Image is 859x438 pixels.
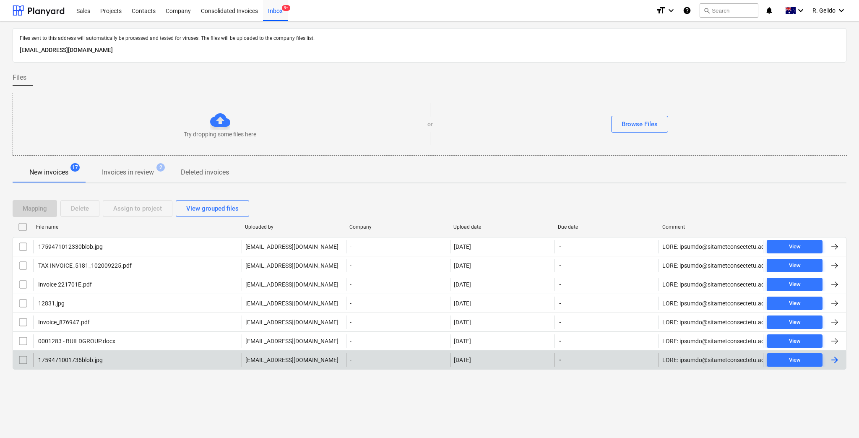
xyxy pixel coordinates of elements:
i: Knowledge base [683,5,691,16]
button: View [767,315,823,329]
div: - [346,297,450,310]
button: View [767,278,823,291]
span: search [703,7,710,14]
span: - [558,356,562,364]
span: Files [13,73,26,83]
p: [EMAIL_ADDRESS][DOMAIN_NAME] [20,45,839,55]
p: [EMAIL_ADDRESS][DOMAIN_NAME] [245,261,338,270]
div: View [789,280,801,289]
p: [EMAIL_ADDRESS][DOMAIN_NAME] [245,280,338,289]
div: Try dropping some files hereorBrowse Files [13,93,847,156]
div: View [789,242,801,252]
div: - [346,278,450,291]
div: 1759471001736blob.jpg [37,357,103,363]
div: View [789,355,801,365]
button: Search [700,3,758,18]
button: View [767,240,823,253]
div: [DATE] [454,243,471,250]
button: View [767,334,823,348]
div: 0001283 - BUILDGROUP.docx [37,338,115,344]
div: - [346,353,450,367]
div: View [789,318,801,327]
div: View [789,336,801,346]
div: [DATE] [454,262,471,269]
p: [EMAIL_ADDRESS][DOMAIN_NAME] [245,299,338,308]
i: keyboard_arrow_down [796,5,806,16]
p: [EMAIL_ADDRESS][DOMAIN_NAME] [245,242,338,251]
div: [DATE] [454,300,471,307]
div: Invoice_876947.pdf [37,319,90,326]
div: Due date [558,224,656,230]
span: 17 [70,163,80,172]
button: View [767,297,823,310]
span: 9+ [282,5,290,11]
span: - [558,261,562,270]
div: 12831.jpg [37,300,65,307]
i: keyboard_arrow_down [836,5,846,16]
i: format_size [656,5,666,16]
p: Invoices in review [102,167,154,177]
div: View grouped files [186,203,239,214]
div: Browse Files [622,119,658,130]
div: File name [36,224,238,230]
div: Upload date [453,224,551,230]
div: [DATE] [454,281,471,288]
div: Comment [662,224,760,230]
button: Browse Files [611,116,668,133]
div: - [346,240,450,253]
div: View [789,299,801,308]
p: Deleted invoices [181,167,229,177]
span: - [558,280,562,289]
i: notifications [765,5,773,16]
p: [EMAIL_ADDRESS][DOMAIN_NAME] [245,318,338,326]
button: View [767,259,823,272]
i: keyboard_arrow_down [666,5,676,16]
span: R. Gelido [812,7,836,14]
div: Company [349,224,447,230]
span: - [558,337,562,345]
div: Uploaded by [245,224,343,230]
p: New invoices [29,167,68,177]
div: [DATE] [454,357,471,363]
iframe: Chat Widget [817,398,859,438]
div: 1759471012330blob.jpg [37,243,103,250]
span: - [558,318,562,326]
button: View [767,353,823,367]
div: - [346,315,450,329]
div: Invoice 221701E.pdf [37,281,92,288]
div: [DATE] [454,338,471,344]
span: - [558,299,562,308]
p: or [427,120,433,128]
span: - [558,242,562,251]
div: View [789,261,801,271]
span: 2 [156,163,165,172]
p: Try dropping some files here [184,130,256,138]
p: Files sent to this address will automatically be processed and tested for viruses. The files will... [20,35,839,42]
p: [EMAIL_ADDRESS][DOMAIN_NAME] [245,337,338,345]
p: [EMAIL_ADDRESS][DOMAIN_NAME] [245,356,338,364]
div: - [346,259,450,272]
button: View grouped files [176,200,249,217]
div: TAX INVOICE_5181_102009225.pdf [37,262,132,269]
div: [DATE] [454,319,471,326]
div: - [346,334,450,348]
